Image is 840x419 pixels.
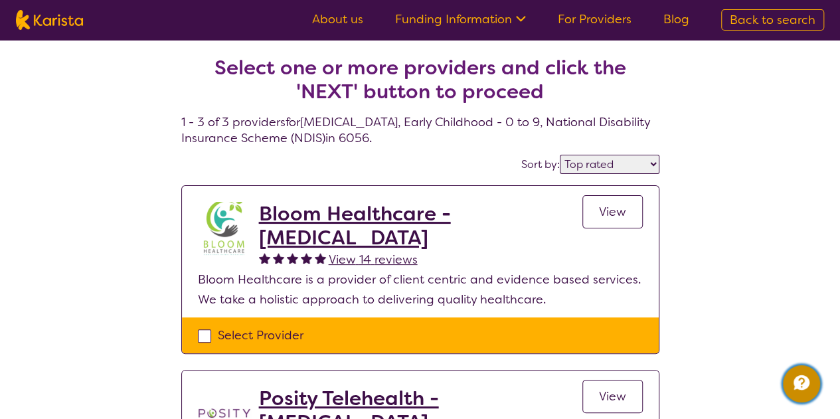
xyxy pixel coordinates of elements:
[197,56,643,104] h2: Select one or more providers and click the 'NEXT' button to proceed
[329,250,418,270] a: View 14 reviews
[582,380,643,413] a: View
[582,195,643,228] a: View
[315,252,326,264] img: fullstar
[663,11,689,27] a: Blog
[558,11,631,27] a: For Providers
[287,252,298,264] img: fullstar
[521,157,560,171] label: Sort by:
[198,270,643,309] p: Bloom Healthcare is a provider of client centric and evidence based services. We take a holistic ...
[198,202,251,255] img: kyxjko9qh2ft7c3q1pd9.jpg
[301,252,312,264] img: fullstar
[259,252,270,264] img: fullstar
[721,9,824,31] a: Back to search
[273,252,284,264] img: fullstar
[599,388,626,404] span: View
[329,252,418,268] span: View 14 reviews
[16,10,83,30] img: Karista logo
[730,12,815,28] span: Back to search
[783,365,820,402] button: Channel Menu
[181,24,659,146] h4: 1 - 3 of 3 providers for [MEDICAL_DATA] , Early Childhood - 0 to 9 , National Disability Insuranc...
[599,204,626,220] span: View
[312,11,363,27] a: About us
[395,11,526,27] a: Funding Information
[259,202,582,250] a: Bloom Healthcare - [MEDICAL_DATA]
